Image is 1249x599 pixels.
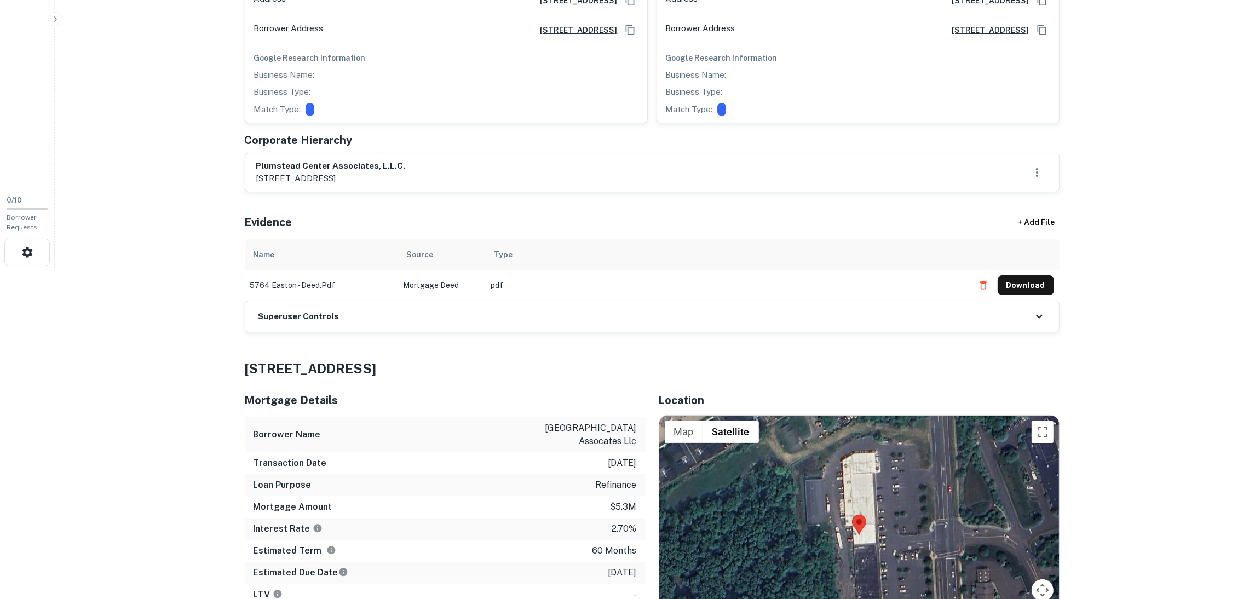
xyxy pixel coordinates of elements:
[666,103,713,116] p: Match Type:
[665,421,703,443] button: Show street map
[254,522,323,535] h6: Interest Rate
[7,196,22,204] span: 0 / 10
[254,566,348,579] h6: Estimated Due Date
[398,239,486,270] th: Source
[494,248,513,261] div: Type
[254,85,311,99] p: Business Type:
[245,270,398,301] td: 5764 easton - deed.pdf
[612,522,637,535] p: 2.70%
[256,160,406,172] h6: plumstead center associates, l.l.c.
[622,22,638,38] button: Copy Address
[273,589,283,599] svg: LTVs displayed on the website are for informational purposes only and may be reported incorrectly...
[7,214,37,231] span: Borrower Requests
[998,275,1054,295] button: Download
[666,85,723,99] p: Business Type:
[703,421,759,443] button: Show satellite imagery
[256,172,406,185] p: [STREET_ADDRESS]
[592,544,637,557] p: 60 months
[486,270,968,301] td: pdf
[943,24,1029,36] a: [STREET_ADDRESS]
[313,523,323,533] svg: The interest rates displayed on the website are for informational purposes only and may be report...
[538,422,637,448] p: [GEOGRAPHIC_DATA] assocates llc
[254,457,327,470] h6: Transaction Date
[254,500,332,514] h6: Mortgage Amount
[608,566,637,579] p: [DATE]
[398,270,486,301] td: Mortgage Deed
[254,248,275,261] div: Name
[1194,511,1249,564] iframe: Chat Widget
[245,239,398,270] th: Name
[338,567,348,577] svg: Estimate is based on a standard schedule for this type of loan.
[245,132,353,148] h5: Corporate Hierarchy
[596,479,637,492] p: refinance
[407,248,434,261] div: Source
[245,239,1060,301] div: scrollable content
[998,213,1075,233] div: + Add File
[659,392,1060,408] h5: Location
[326,545,336,555] svg: Term is based on a standard schedule for this type of loan.
[666,52,1050,64] h6: Google Research Information
[254,428,321,441] h6: Borrower Name
[974,277,993,294] button: Delete file
[258,310,339,323] h6: Superuser Controls
[254,479,312,492] h6: Loan Purpose
[254,103,301,116] p: Match Type:
[532,24,618,36] a: [STREET_ADDRESS]
[254,68,315,82] p: Business Name:
[666,68,727,82] p: Business Name:
[245,214,292,231] h5: Evidence
[254,52,638,64] h6: Google Research Information
[254,22,324,38] p: Borrower Address
[608,457,637,470] p: [DATE]
[611,500,637,514] p: $5.3m
[666,22,735,38] p: Borrower Address
[1034,22,1050,38] button: Copy Address
[245,392,646,408] h5: Mortgage Details
[245,359,1060,378] h4: [STREET_ADDRESS]
[486,239,968,270] th: Type
[1032,421,1054,443] button: Toggle fullscreen view
[254,544,336,557] h6: Estimated Term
